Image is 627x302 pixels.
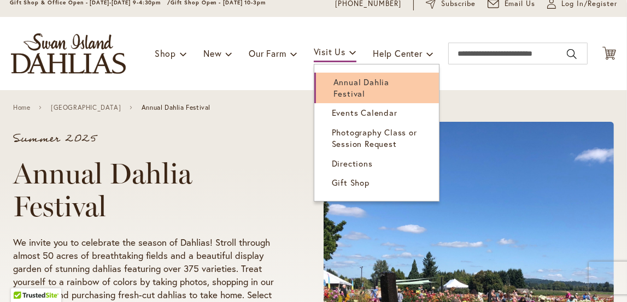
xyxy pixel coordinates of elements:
span: Events Calendar [332,107,397,118]
a: Home [13,104,30,111]
span: Our Farm [249,48,286,59]
span: Directions [332,158,373,169]
span: Help Center [373,48,423,59]
span: Annual Dahlia Festival [142,104,210,111]
span: Visit Us [314,46,345,57]
span: Gift Shop [332,177,370,188]
span: Shop [155,48,176,59]
span: New [203,48,221,59]
span: Annual Dahlia Festival [333,76,389,99]
a: [GEOGRAPHIC_DATA] [51,104,121,111]
p: Summer 2025 [13,133,282,144]
h1: Annual Dahlia Festival [13,157,282,223]
span: Photography Class or Session Request [332,127,417,149]
a: store logo [11,33,126,74]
